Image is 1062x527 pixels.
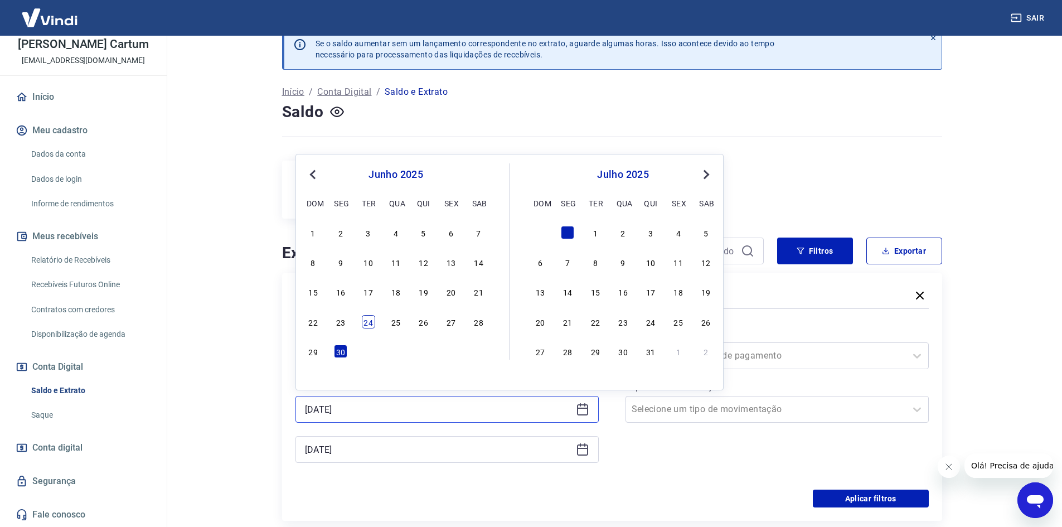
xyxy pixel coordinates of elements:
[316,38,775,60] p: Se o saldo aumentar sem um lançamento correspondente no extrato, aguarde algumas horas. Isso acon...
[13,224,153,249] button: Meus recebíveis
[27,249,153,272] a: Relatório de Recebíveis
[334,315,347,328] div: Choose segunda-feira, 23 de junho de 2025
[305,224,487,359] div: month 2025-06
[13,502,153,527] a: Fale conosco
[27,168,153,191] a: Dados de login
[589,315,602,328] div: Choose terça-feira, 22 de julho de 2025
[472,255,486,269] div: Choose sábado, 14 de junho de 2025
[362,345,375,358] div: Choose terça-feira, 1 de julho de 2025
[1008,8,1049,28] button: Sair
[27,379,153,402] a: Saldo e Extrato
[699,315,712,328] div: Choose sábado, 26 de julho de 2025
[317,85,371,99] a: Conta Digital
[644,255,657,269] div: Choose quinta-feira, 10 de julho de 2025
[777,238,853,264] button: Filtros
[282,242,583,264] h4: Extrato
[27,404,153,427] a: Saque
[27,143,153,166] a: Dados da conta
[309,85,313,99] p: /
[444,255,458,269] div: Choose sexta-feira, 13 de junho de 2025
[628,380,927,394] label: Tipo de Movimentação
[644,285,657,298] div: Choose quinta-feira, 17 de julho de 2025
[13,118,153,143] button: Meu cadastro
[672,315,685,328] div: Choose sexta-feira, 25 de julho de 2025
[699,196,712,210] div: sab
[362,196,375,210] div: ter
[417,285,430,298] div: Choose quinta-feira, 19 de junho de 2025
[444,285,458,298] div: Choose sexta-feira, 20 de junho de 2025
[472,226,486,239] div: Choose sábado, 7 de junho de 2025
[672,345,685,358] div: Choose sexta-feira, 1 de agosto de 2025
[18,38,149,50] p: [PERSON_NAME] Cartum
[866,238,942,264] button: Exportar
[417,255,430,269] div: Choose quinta-feira, 12 de junho de 2025
[389,315,403,328] div: Choose quarta-feira, 25 de junho de 2025
[385,85,448,99] p: Saldo e Extrato
[334,255,347,269] div: Choose segunda-feira, 9 de junho de 2025
[362,226,375,239] div: Choose terça-feira, 3 de junho de 2025
[307,285,320,298] div: Choose domingo, 15 de junho de 2025
[389,255,403,269] div: Choose quarta-feira, 11 de junho de 2025
[13,355,153,379] button: Conta Digital
[7,8,94,17] span: Olá! Precisa de ajuda?
[589,255,602,269] div: Choose terça-feira, 8 de julho de 2025
[32,440,83,456] span: Conta digital
[534,315,547,328] div: Choose domingo, 20 de julho de 2025
[617,196,630,210] div: qua
[672,255,685,269] div: Choose sexta-feira, 11 de julho de 2025
[532,224,714,359] div: month 2025-07
[628,327,927,340] label: Forma de Pagamento
[813,490,929,507] button: Aplicar filtros
[938,456,960,478] iframe: Fechar mensagem
[589,285,602,298] div: Choose terça-feira, 15 de julho de 2025
[561,196,574,210] div: seg
[589,226,602,239] div: Choose terça-feira, 1 de julho de 2025
[417,196,430,210] div: qui
[389,345,403,358] div: Choose quarta-feira, 2 de julho de 2025
[307,345,320,358] div: Choose domingo, 29 de junho de 2025
[532,168,714,181] div: julho 2025
[389,226,403,239] div: Choose quarta-feira, 4 de junho de 2025
[282,85,304,99] a: Início
[617,255,630,269] div: Choose quarta-feira, 9 de julho de 2025
[282,101,324,123] h4: Saldo
[389,196,403,210] div: qua
[700,168,713,181] button: Next Month
[376,85,380,99] p: /
[534,196,547,210] div: dom
[334,345,347,358] div: Choose segunda-feira, 30 de junho de 2025
[699,285,712,298] div: Choose sábado, 19 de julho de 2025
[964,453,1053,478] iframe: Mensagem da empresa
[13,85,153,109] a: Início
[334,226,347,239] div: Choose segunda-feira, 2 de junho de 2025
[589,196,602,210] div: ter
[534,345,547,358] div: Choose domingo, 27 de julho de 2025
[589,345,602,358] div: Choose terça-feira, 29 de julho de 2025
[307,196,320,210] div: dom
[444,196,458,210] div: sex
[417,345,430,358] div: Choose quinta-feira, 3 de julho de 2025
[362,285,375,298] div: Choose terça-feira, 17 de junho de 2025
[334,196,347,210] div: seg
[644,196,657,210] div: qui
[334,285,347,298] div: Choose segunda-feira, 16 de junho de 2025
[472,196,486,210] div: sab
[699,255,712,269] div: Choose sábado, 12 de julho de 2025
[22,55,145,66] p: [EMAIL_ADDRESS][DOMAIN_NAME]
[27,192,153,215] a: Informe de rendimentos
[444,315,458,328] div: Choose sexta-feira, 27 de junho de 2025
[417,315,430,328] div: Choose quinta-feira, 26 de junho de 2025
[362,315,375,328] div: Choose terça-feira, 24 de junho de 2025
[444,345,458,358] div: Choose sexta-feira, 4 de julho de 2025
[534,285,547,298] div: Choose domingo, 13 de julho de 2025
[472,285,486,298] div: Choose sábado, 21 de junho de 2025
[699,226,712,239] div: Choose sábado, 5 de julho de 2025
[699,345,712,358] div: Choose sábado, 2 de agosto de 2025
[561,226,574,239] div: Choose segunda-feira, 30 de junho de 2025
[13,436,153,460] a: Conta digital
[617,226,630,239] div: Choose quarta-feira, 2 de julho de 2025
[561,285,574,298] div: Choose segunda-feira, 14 de julho de 2025
[472,345,486,358] div: Choose sábado, 5 de julho de 2025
